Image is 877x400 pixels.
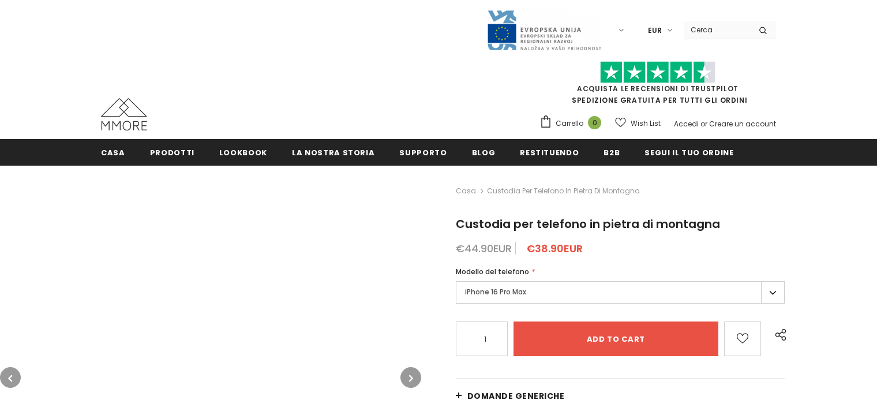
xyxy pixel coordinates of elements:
[604,139,620,165] a: B2B
[292,139,374,165] a: La nostra storia
[472,139,496,165] a: Blog
[539,115,607,132] a: Carrello 0
[526,241,583,256] span: €38.90EUR
[520,139,579,165] a: Restituendo
[456,281,785,304] label: iPhone 16 Pro Max
[487,184,640,198] span: Custodia per telefono in pietra di montagna
[539,66,776,105] span: SPEDIZIONE GRATUITA PER TUTTI GLI ORDINI
[674,119,699,129] a: Accedi
[700,119,707,129] span: or
[615,113,661,133] a: Wish List
[101,139,125,165] a: Casa
[456,184,476,198] a: Casa
[648,25,662,36] span: EUR
[644,139,733,165] a: Segui il tuo ordine
[292,147,374,158] span: La nostra storia
[709,119,776,129] a: Creare un account
[600,61,715,84] img: Fidati di Pilot Stars
[486,25,602,35] a: Javni Razpis
[520,147,579,158] span: Restituendo
[644,147,733,158] span: Segui il tuo ordine
[486,9,602,51] img: Javni Razpis
[456,216,720,232] span: Custodia per telefono in pietra di montagna
[456,241,512,256] span: €44.90EUR
[150,147,194,158] span: Prodotti
[604,147,620,158] span: B2B
[631,118,661,129] span: Wish List
[472,147,496,158] span: Blog
[456,267,529,276] span: Modello del telefono
[556,118,583,129] span: Carrello
[514,322,719,356] input: Add to cart
[577,84,739,94] a: Acquista le recensioni di TrustPilot
[219,139,267,165] a: Lookbook
[150,139,194,165] a: Prodotti
[101,98,147,130] img: Casi MMORE
[399,139,447,165] a: supporto
[399,147,447,158] span: supporto
[219,147,267,158] span: Lookbook
[684,21,750,38] input: Search Site
[101,147,125,158] span: Casa
[588,116,601,129] span: 0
